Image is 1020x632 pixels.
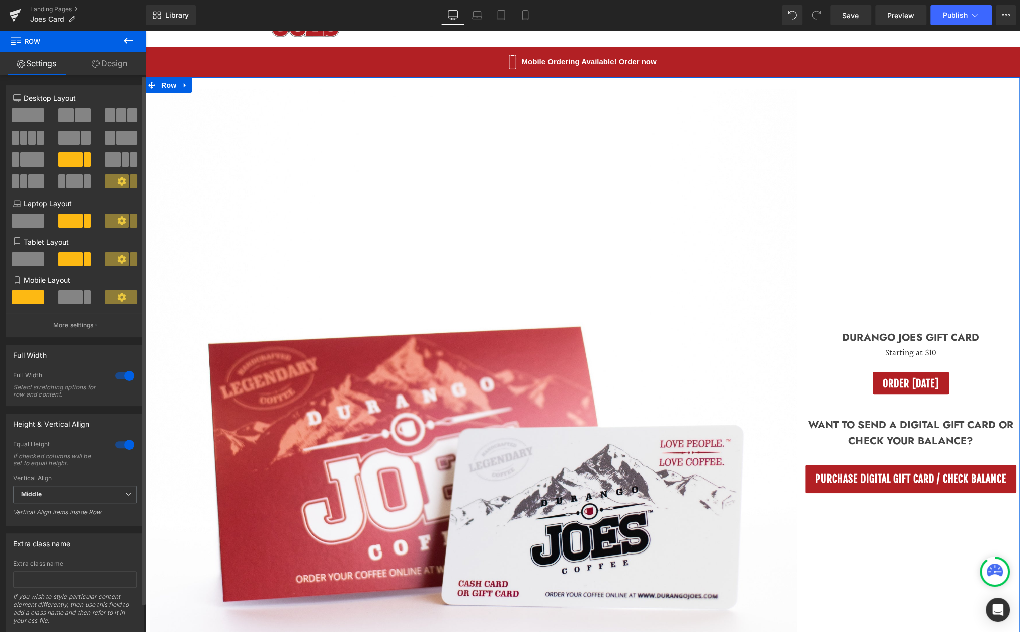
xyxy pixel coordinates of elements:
[13,560,137,567] div: Extra class name
[996,5,1016,25] button: More
[13,414,89,428] div: Height & Vertical Align
[363,25,371,39] img: black-realistic-smartphone_177006-138.webp
[85,25,790,39] span: Mobile Ordering Available! Order now
[727,342,803,365] a: ORDER [DATE]
[13,93,137,103] p: Desktop Layout
[13,236,137,247] p: Tablet Layout
[30,5,146,13] a: Landing Pages
[13,198,137,209] p: Laptop Layout
[887,10,914,21] span: Preview
[737,347,793,359] span: ORDER [DATE]
[656,299,875,316] h3: Durango Joes Gift Card
[53,321,94,330] p: More settings
[13,371,105,382] div: Full Width
[489,5,513,25] a: Tablet
[33,47,46,62] a: Expand / Collapse
[660,435,871,463] a: Purchase DIgital Gift Card / check balance
[6,313,144,337] button: More settings
[656,387,875,420] h3: Want to send a digital Gift card or check your balance?
[513,5,537,25] a: Mobile
[806,5,826,25] button: Redo
[21,490,42,498] b: Middle
[10,30,111,52] span: Row
[465,5,489,25] a: Laptop
[13,475,137,482] div: Vertical Align
[670,441,861,456] span: Purchase DIgital Gift Card / check balance
[986,598,1010,622] div: Open Intercom Messenger
[13,345,47,359] div: Full Width
[165,11,189,20] span: Library
[146,5,196,25] a: New Library
[875,5,926,25] a: Preview
[943,11,968,19] span: Publish
[13,384,104,398] div: Select stretching options for row and content.
[13,593,137,631] div: If you wish to style particular content element differently, then use this field to add a class n...
[13,508,137,523] div: Vertical Align items inside Row
[930,5,992,25] button: Publish
[73,52,146,75] a: Design
[441,5,465,25] a: Desktop
[842,10,859,21] span: Save
[656,315,875,331] p: Starting at $10
[13,275,137,285] p: Mobile Layout
[13,534,70,548] div: Extra class name
[30,15,64,23] span: Joes Card
[13,47,33,62] span: Row
[13,440,105,451] div: Equal Height
[782,5,802,25] button: Undo
[13,453,104,467] div: If checked columns will be set to equal height.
